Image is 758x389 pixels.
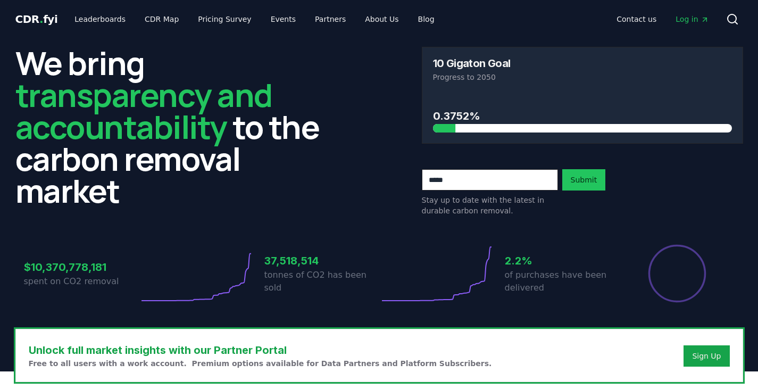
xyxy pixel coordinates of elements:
a: CDR.fyi [15,12,58,27]
h3: 2.2% [505,253,620,269]
p: Progress to 2050 [433,72,732,82]
a: Log in [667,10,717,29]
h2: We bring to the carbon removal market [15,47,337,206]
span: CDR fyi [15,13,58,26]
nav: Main [608,10,717,29]
a: Leaderboards [66,10,134,29]
p: Stay up to date with the latest in durable carbon removal. [422,195,558,216]
button: Sign Up [684,345,729,367]
span: Log in [676,14,709,24]
a: Sign Up [692,351,721,361]
h3: 0.3752% [433,108,732,124]
span: . [39,13,43,26]
a: Contact us [608,10,665,29]
p: spent on CO2 removal [24,275,139,288]
p: tonnes of CO2 has been sold [264,269,379,294]
a: Blog [410,10,443,29]
a: About Us [356,10,407,29]
button: Submit [562,169,606,191]
div: Percentage of sales delivered [647,244,707,303]
a: CDR Map [136,10,187,29]
p: of purchases have been delivered [505,269,620,294]
h3: 37,518,514 [264,253,379,269]
h3: $10,370,778,181 [24,259,139,275]
a: Pricing Survey [189,10,260,29]
a: Events [262,10,304,29]
p: Free to all users with a work account. Premium options available for Data Partners and Platform S... [29,358,492,369]
span: transparency and accountability [15,73,272,148]
h3: Unlock full market insights with our Partner Portal [29,342,492,358]
a: Partners [306,10,354,29]
nav: Main [66,10,443,29]
h3: 10 Gigaton Goal [433,58,511,69]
